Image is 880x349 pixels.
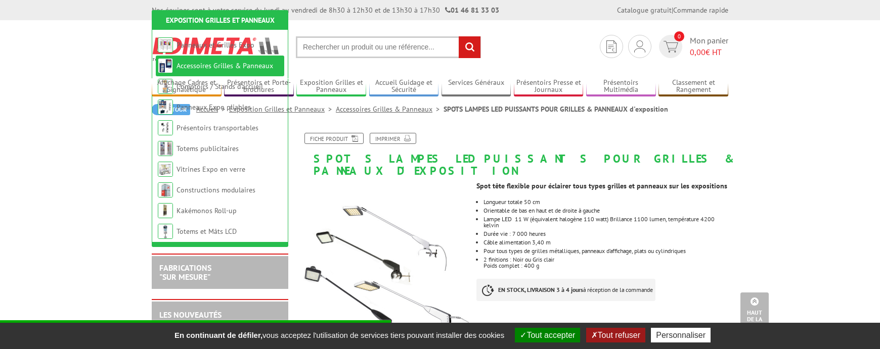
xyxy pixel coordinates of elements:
a: Constructions modulaires [177,185,255,194]
strong: EN STOCK, LIVRAISON 3 à 4 jours [498,286,583,293]
h1: SPOTS LAMPES LED PUISSANTS POUR GRILLES & PANNEAUX d'exposition [291,133,736,177]
li: Longueur totale 50 cm [483,199,728,205]
div: | [617,5,728,15]
img: devis rapide [606,40,617,53]
span: 0,00 [690,47,706,57]
a: Totems publicitaires [177,144,239,153]
a: Accessoires Grilles & Panneaux [177,61,273,70]
a: Affichage Cadres et Signalétique [152,78,222,95]
a: Totems et Mâts LCD [177,227,237,236]
a: Accueil Guidage et Sécurité [369,78,439,95]
img: Constructions modulaires [158,182,173,197]
img: devis rapide [664,41,678,53]
strong: En continuant de défiler, [174,331,262,339]
a: Services Généraux [442,78,511,95]
a: Présentoirs Presse et Journaux [514,78,584,95]
img: Panneaux et Grilles Expo [158,37,173,53]
a: FABRICATIONS"Sur Mesure" [159,263,211,282]
strong: 01 46 81 33 03 [445,6,499,15]
img: Panneaux Expo pliables [158,99,173,115]
a: devis rapide 0 Mon panier 0,00€ HT [656,35,728,58]
img: Présentoirs transportables [158,120,173,135]
p: à réception de la commande [476,279,655,301]
a: Exposition Grilles et Panneaux [166,16,275,25]
li: Durée vie : 7 000 heures [483,231,728,237]
a: Panneaux et Grilles Expo [177,40,254,49]
a: Exposition Grilles et Panneaux [296,78,366,95]
button: Tout accepter [515,328,580,342]
a: Vitrines Expo en verre [177,165,245,174]
a: Imprimer [370,133,416,144]
img: Vitrines Expo en verre [158,162,173,177]
span: vous acceptez l'utilisation de services tiers pouvant installer des cookies [169,331,509,339]
a: Classement et Rangement [658,78,728,95]
a: Commande rapide [673,6,728,15]
img: Totems et Mâts LCD [158,224,173,239]
div: Nos équipes sont à votre service du lundi au vendredi de 8h30 à 12h30 et de 13h30 à 17h30 [152,5,499,15]
li: Lampe LED 11 W (équivalent halogène 110 watt) Brillance 1100 lumen, température 4200 kelvin [483,216,728,228]
span: Mon panier [690,35,728,58]
strong: Spot tête flexible pour éclairer tous types grilles et panneaux sur les expositions [476,181,727,190]
p: 2 finitions : Noir ou Gris clair Poids complet : 400 g [483,257,728,269]
a: Présentoirs Multimédia [586,78,656,95]
a: Présentoirs et Porte-brochures [224,78,294,95]
li: Orientable de bas en haut et de droite à gauche [483,208,728,214]
img: Totems publicitaires [158,141,173,156]
li: Pour tous types de grilles métalliques, panneaux d’affichage, plats ou cylindriques [483,248,728,254]
input: rechercher [459,36,480,58]
a: Kakémonos Roll-up [177,206,237,215]
li: SPOTS LAMPES LED PUISSANTS POUR GRILLES & PANNEAUX d'exposition [444,104,668,114]
a: Accessoires Grilles & Panneaux [336,105,444,114]
button: Personnaliser (fenêtre modale) [651,328,711,342]
a: LES NOUVEAUTÉS [159,310,222,320]
span: 0 [674,31,684,41]
a: Catalogue gratuit [617,6,672,15]
input: Rechercher un produit ou une référence... [296,36,481,58]
img: Accessoires Grilles & Panneaux [158,58,173,73]
li: Câble alimentation 3,40 m [483,239,728,245]
span: € HT [690,46,728,58]
a: Haut de la page [740,292,769,334]
button: Tout refuser [586,328,645,342]
a: Panneaux Expo pliables [177,103,251,112]
img: devis rapide [634,40,645,53]
a: Fiche produit [304,133,364,144]
img: Kakémonos Roll-up [158,203,173,218]
a: Présentoirs transportables [177,123,258,132]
